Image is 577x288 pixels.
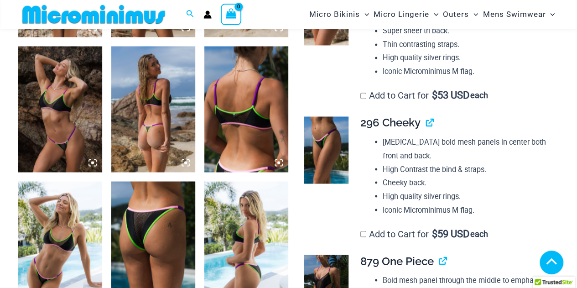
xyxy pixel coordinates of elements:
[360,3,369,26] span: Menu Toggle
[111,46,195,172] img: Reckless Neon Crush Black Neon 349 Crop Top 466 Thong
[432,91,469,100] span: 53 USD
[383,135,551,162] li: [MEDICAL_DATA] bold mesh panels in center both front and back.
[360,90,488,101] label: Add to Cart for
[443,3,469,26] span: Outers
[470,91,488,100] span: each
[383,203,551,217] li: Iconic Microminimus M flag.
[483,3,546,26] span: Mens Swimwear
[360,116,421,129] span: 296 Cheeky
[203,10,212,19] a: Account icon link
[19,4,169,25] img: MM SHOP LOGO FLAT
[360,228,488,239] label: Add to Cart for
[374,3,429,26] span: Micro Lingerie
[432,228,437,239] span: $
[204,46,288,172] img: Reckless Neon Crush Black Neon 349 Crop Top
[480,3,557,26] a: Mens SwimwearMenu ToggleMenu Toggle
[186,9,194,20] a: Search icon link
[429,3,438,26] span: Menu Toggle
[306,1,559,27] nav: Site Navigation
[371,3,441,26] a: Micro LingerieMenu ToggleMenu Toggle
[469,3,478,26] span: Menu Toggle
[360,254,434,267] span: 879 One Piece
[383,176,551,189] li: Cheeky back.
[432,229,469,238] span: 59 USD
[221,4,242,25] a: View Shopping Cart, empty
[432,89,437,101] span: $
[470,229,488,238] span: each
[383,24,551,38] li: Super sheer tri back.
[18,46,102,172] img: Reckless Neon Crush Black Neon 349 Crop Top 466 Thong
[307,3,371,26] a: Micro BikinisMenu ToggleMenu Toggle
[383,51,551,65] li: High quality silver rings.
[360,93,366,99] input: Add to Cart for$53 USD each
[441,3,480,26] a: OutersMenu ToggleMenu Toggle
[383,162,551,176] li: High Contrast the bind & straps.
[360,231,366,237] input: Add to Cart for$59 USD each
[383,189,551,203] li: High quality silver rings.
[304,116,348,183] img: Reckless Neon Crush Black Neon 296 Cheeky
[383,38,551,52] li: Thin contrasting straps.
[546,3,555,26] span: Menu Toggle
[309,3,360,26] span: Micro Bikinis
[383,65,551,79] li: Iconic Microminimus M flag.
